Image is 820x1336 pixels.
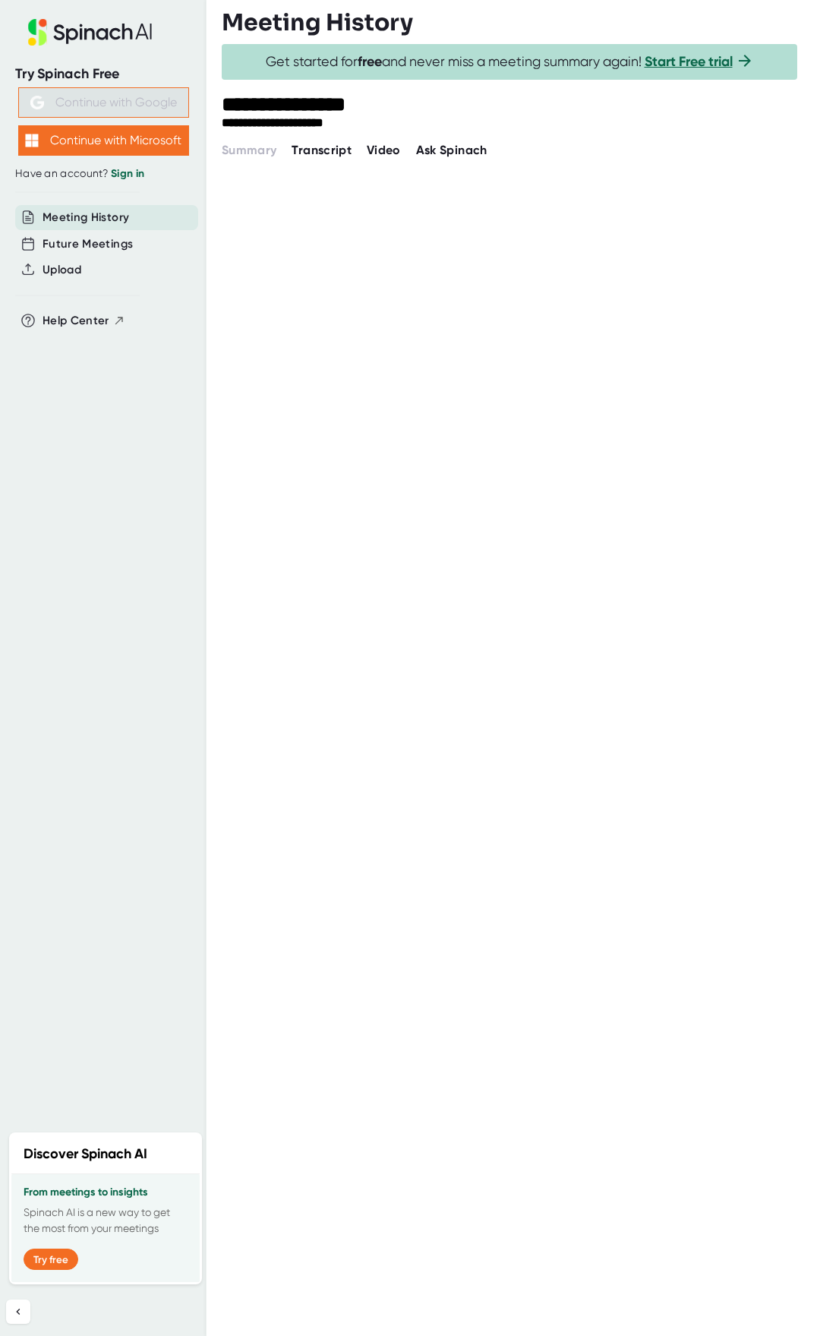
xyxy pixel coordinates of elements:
[24,1249,78,1270] button: Try free
[367,141,401,159] button: Video
[18,125,189,156] button: Continue with Microsoft
[6,1300,30,1324] button: Collapse sidebar
[15,167,191,181] div: Have an account?
[111,167,144,180] a: Sign in
[30,96,44,109] img: Aehbyd4JwY73AAAAAElFTkSuQmCC
[43,235,133,253] button: Future Meetings
[24,1186,188,1199] h3: From meetings to insights
[292,143,352,157] span: Transcript
[43,312,125,330] button: Help Center
[416,141,487,159] button: Ask Spinach
[416,143,487,157] span: Ask Spinach
[15,65,191,83] div: Try Spinach Free
[18,87,189,118] button: Continue with Google
[358,53,382,70] b: free
[367,143,401,157] span: Video
[24,1144,147,1164] h2: Discover Spinach AI
[222,141,276,159] button: Summary
[292,141,352,159] button: Transcript
[645,53,733,70] a: Start Free trial
[24,1205,188,1237] p: Spinach AI is a new way to get the most from your meetings
[222,9,413,36] h3: Meeting History
[222,143,276,157] span: Summary
[43,312,109,330] span: Help Center
[43,261,81,279] button: Upload
[266,53,754,71] span: Get started for and never miss a meeting summary again!
[43,209,129,226] button: Meeting History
